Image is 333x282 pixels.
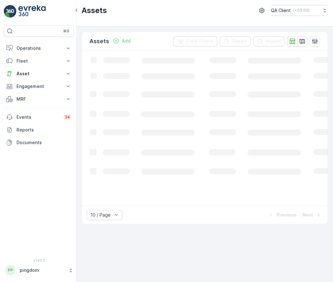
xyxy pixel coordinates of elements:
[122,38,131,44] p: Add
[4,258,74,262] span: v 1.50.3
[186,38,213,44] p: Clear Filters
[4,93,74,105] button: MRF
[267,211,297,219] button: Previous
[4,55,74,67] button: Fleet
[4,42,74,55] button: Operations
[293,8,310,13] p: ( +03:00 )
[16,58,61,64] p: Fleet
[63,29,69,34] p: ⌘B
[4,67,74,80] button: Asset
[16,83,61,90] p: Engagement
[220,36,251,46] button: Export
[4,111,74,124] a: Events34
[16,139,71,146] p: Documents
[110,37,133,45] button: Add
[271,7,291,14] p: QA Client
[16,96,61,102] p: MRF
[16,45,61,51] p: Operations
[271,5,328,16] button: QA Client(+03:00)
[4,124,74,136] a: Reports
[4,80,74,93] button: Engagement
[16,70,61,77] p: Asset
[16,114,60,120] p: Events
[302,211,323,219] button: Next
[20,267,65,273] p: pingdom
[232,38,247,44] p: Export
[303,212,313,218] p: Next
[82,5,107,16] p: Assets
[5,265,16,275] div: PP
[89,37,109,46] p: Assets
[277,212,296,218] p: Previous
[16,127,71,133] p: Reports
[266,38,281,44] p: Import
[253,36,284,46] button: Import
[173,36,217,46] button: Clear Filters
[65,115,70,120] p: 34
[18,5,46,18] img: logo_light-DOdMpM7g.png
[4,136,74,149] a: Documents
[4,264,74,277] button: PPpingdom
[4,5,16,18] img: logo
